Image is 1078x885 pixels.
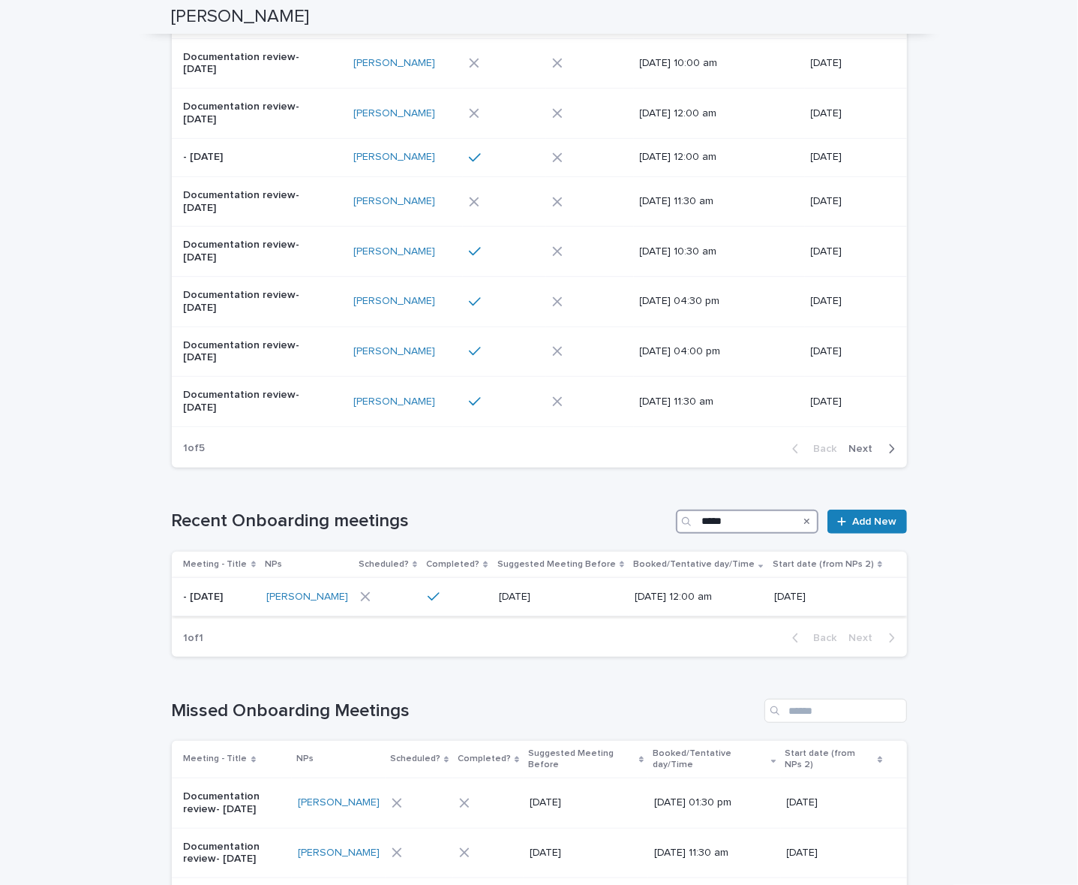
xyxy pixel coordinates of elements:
[265,556,282,573] p: NPs
[172,89,907,139] tr: Documentation review- [DATE][PERSON_NAME] [DATE] 12:00 am[DATE]
[635,591,742,604] p: [DATE] 12:00 am
[172,778,907,828] tr: Documentation review- [DATE][PERSON_NAME] [DATE][DATE] 01:30 pm[DATE]
[654,796,761,809] p: [DATE] 01:30 pm
[172,430,218,467] p: 1 of 5
[640,345,765,358] p: [DATE] 04:00 pm
[530,796,637,809] p: [DATE]
[172,700,758,722] h1: Missed Onboarding Meetings
[359,556,409,573] p: Scheduled?
[764,699,907,723] input: Search
[676,510,818,534] input: Search
[633,556,755,573] p: Booked/Tentative day/Time
[184,151,309,164] p: - [DATE]
[530,847,637,859] p: [DATE]
[653,745,767,773] p: Booked/Tentative day/Time
[499,591,606,604] p: [DATE]
[811,295,883,308] p: [DATE]
[843,631,907,645] button: Next
[353,107,435,120] a: [PERSON_NAME]
[811,396,883,408] p: [DATE]
[528,745,635,773] p: Suggested Meeting Before
[298,796,380,809] a: [PERSON_NAME]
[426,556,479,573] p: Completed?
[843,442,907,456] button: Next
[640,57,765,70] p: [DATE] 10:00 am
[774,591,881,604] p: [DATE]
[172,620,216,657] p: 1 of 1
[640,195,765,208] p: [DATE] 11:30 am
[172,138,907,176] tr: - [DATE][PERSON_NAME] [DATE] 12:00 am[DATE]
[184,101,309,126] p: Documentation review- [DATE]
[172,510,671,532] h1: Recent Onboarding meetings
[184,591,254,604] p: - [DATE]
[787,796,883,809] p: [DATE]
[390,751,440,767] p: Scheduled?
[805,633,837,643] span: Back
[353,245,435,258] a: [PERSON_NAME]
[773,556,874,573] p: Start date (from NPs 2)
[184,389,309,414] p: Documentation review- [DATE]
[353,151,435,164] a: [PERSON_NAME]
[184,556,248,573] p: Meeting - Title
[184,51,309,77] p: Documentation review- [DATE]
[172,6,310,28] h2: [PERSON_NAME]
[849,444,882,454] span: Next
[172,276,907,327] tr: Documentation review- [DATE][PERSON_NAME] [DATE] 04:30 pm[DATE]
[811,195,883,208] p: [DATE]
[353,396,435,408] a: [PERSON_NAME]
[785,745,875,773] p: Start date (from NPs 2)
[298,847,380,859] a: [PERSON_NAME]
[172,578,907,616] tr: - [DATE][PERSON_NAME] [DATE][DATE] 12:00 am[DATE]
[184,751,248,767] p: Meeting - Title
[497,556,616,573] p: Suggested Meeting Before
[353,57,435,70] a: [PERSON_NAME]
[780,442,843,456] button: Back
[640,396,765,408] p: [DATE] 11:30 am
[780,631,843,645] button: Back
[184,841,286,866] p: Documentation review- [DATE]
[654,847,761,859] p: [DATE] 11:30 am
[353,295,435,308] a: [PERSON_NAME]
[787,847,883,859] p: [DATE]
[172,227,907,277] tr: Documentation review- [DATE][PERSON_NAME] [DATE] 10:30 am[DATE]
[458,751,511,767] p: Completed?
[811,151,883,164] p: [DATE]
[853,516,897,527] span: Add New
[353,195,435,208] a: [PERSON_NAME]
[184,189,309,215] p: Documentation review- [DATE]
[811,245,883,258] p: [DATE]
[184,790,286,816] p: Documentation review- [DATE]
[172,176,907,227] tr: Documentation review- [DATE][PERSON_NAME] [DATE] 11:30 am[DATE]
[172,828,907,878] tr: Documentation review- [DATE][PERSON_NAME] [DATE][DATE] 11:30 am[DATE]
[811,57,883,70] p: [DATE]
[184,289,309,315] p: Documentation review- [DATE]
[640,107,765,120] p: [DATE] 12:00 am
[811,107,883,120] p: [DATE]
[353,345,435,358] a: [PERSON_NAME]
[805,444,837,454] span: Back
[296,751,314,767] p: NPs
[640,151,765,164] p: [DATE] 12:00 am
[172,377,907,427] tr: Documentation review- [DATE][PERSON_NAME] [DATE] 11:30 am[DATE]
[827,510,906,534] a: Add New
[811,345,883,358] p: [DATE]
[172,38,907,89] tr: Documentation review- [DATE][PERSON_NAME] [DATE] 10:00 am[DATE]
[184,339,309,365] p: Documentation review- [DATE]
[266,591,348,604] a: [PERSON_NAME]
[640,245,765,258] p: [DATE] 10:30 am
[172,327,907,377] tr: Documentation review- [DATE][PERSON_NAME] [DATE] 04:00 pm[DATE]
[640,295,765,308] p: [DATE] 04:30 pm
[184,239,309,264] p: Documentation review- [DATE]
[849,633,882,643] span: Next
